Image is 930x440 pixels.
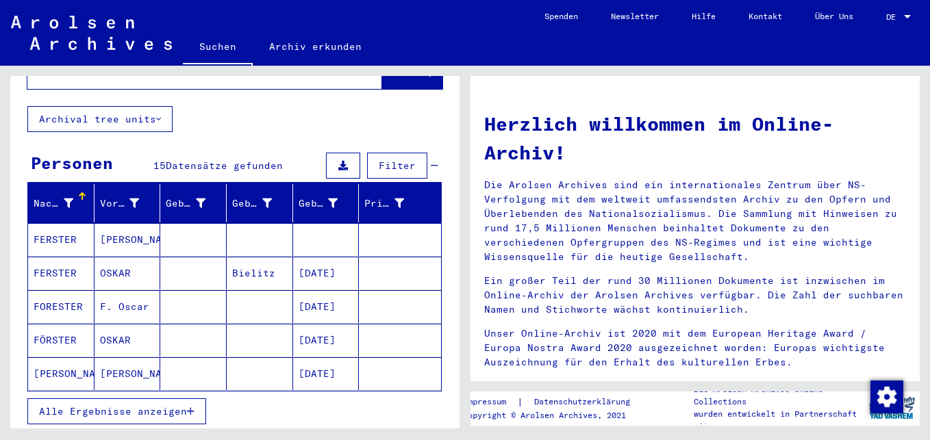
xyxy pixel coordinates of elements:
h1: Herzlich willkommen im Online-Archiv! [484,109,906,167]
mat-header-cell: Nachname [28,184,95,222]
button: Archival tree units [27,106,173,132]
mat-cell: [PERSON_NAME] [28,357,95,390]
mat-cell: FÖRSTER [28,324,95,357]
span: Datensätze gefunden [166,159,283,172]
mat-header-cell: Vorname [95,184,161,222]
div: | [463,395,646,409]
div: Geburtsdatum [299,196,338,211]
a: Impressum [463,395,517,409]
span: Alle Ergebnisse anzeigen [39,405,187,417]
div: Geburt‏ [232,192,292,214]
mat-cell: FORESTER [28,290,95,323]
img: yv_logo.png [866,391,918,425]
div: Zustimmung ändern [870,380,903,413]
img: Arolsen_neg.svg [11,16,172,50]
mat-header-cell: Geburt‏ [227,184,293,222]
div: Prisoner # [364,196,404,211]
p: Ein großer Teil der rund 30 Millionen Dokumente ist inzwischen im Online-Archiv der Arolsen Archi... [484,274,906,317]
mat-header-cell: Prisoner # [359,184,441,222]
a: Datenschutzerklärung [523,395,646,409]
button: Filter [367,153,427,179]
mat-cell: F. Oscar [95,290,161,323]
a: Archiv erkunden [253,30,378,63]
mat-cell: OSKAR [95,324,161,357]
p: Die Arolsen Archives Online-Collections [694,383,864,408]
span: DE [886,12,901,22]
div: Geburtsname [166,192,226,214]
span: 15 [153,159,166,172]
mat-cell: [DATE] [293,257,360,289]
div: Nachname [34,196,73,211]
p: wurden entwickelt in Partnerschaft mit [694,408,864,432]
div: Geburt‏ [232,196,272,211]
p: Unser Online-Archiv ist 2020 mit dem European Heritage Award / Europa Nostra Award 2020 ausgezeic... [484,326,906,370]
mat-header-cell: Geburtsdatum [293,184,360,222]
button: Alle Ergebnisse anzeigen [27,398,206,424]
mat-cell: [PERSON_NAME] [95,357,161,390]
div: Geburtsdatum [299,192,359,214]
div: Personen [31,151,113,175]
img: Zustimmung ändern [870,380,903,413]
mat-cell: [PERSON_NAME] [95,223,161,256]
mat-cell: FERSTER [28,257,95,289]
div: Vorname [100,192,160,214]
mat-cell: OSKAR [95,257,161,289]
div: Prisoner # [364,192,425,214]
p: Die Arolsen Archives sind ein internationales Zentrum über NS-Verfolgung mit dem weltweit umfasse... [484,178,906,264]
mat-cell: Bielitz [227,257,293,289]
p: Copyright © Arolsen Archives, 2021 [463,409,646,422]
mat-cell: FERSTER [28,223,95,256]
a: Suchen [183,30,253,66]
mat-header-cell: Geburtsname [160,184,227,222]
mat-cell: [DATE] [293,290,360,323]
div: Geburtsname [166,196,205,211]
span: Filter [379,159,416,172]
div: Vorname [100,196,140,211]
mat-cell: [DATE] [293,324,360,357]
div: Nachname [34,192,94,214]
mat-cell: [DATE] [293,357,360,390]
